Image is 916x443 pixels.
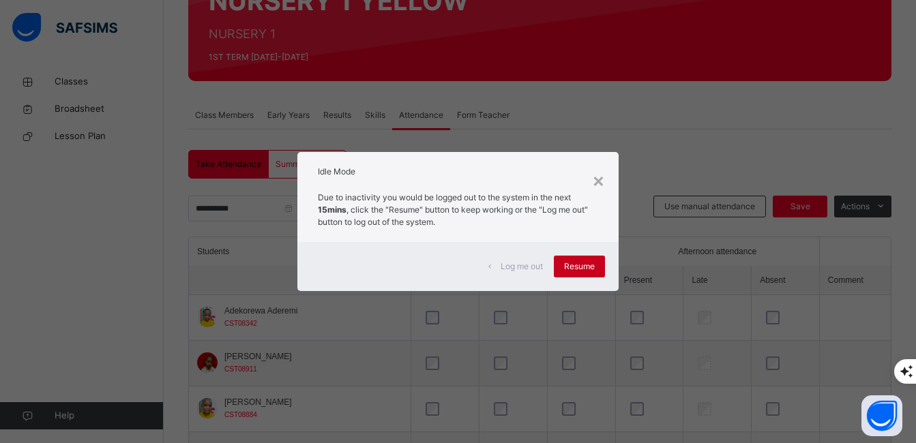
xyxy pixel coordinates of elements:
[592,166,605,194] div: ×
[318,204,346,215] strong: 15mins
[318,166,597,178] h2: Idle Mode
[318,192,597,228] p: Due to inactivity you would be logged out to the system in the next , click the "Resume" button t...
[564,260,595,273] span: Resume
[861,395,902,436] button: Open asap
[501,260,543,273] span: Log me out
